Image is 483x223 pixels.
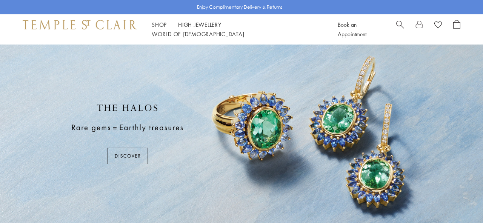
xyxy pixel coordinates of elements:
a: Open Shopping Bag [453,20,460,39]
a: World of [DEMOGRAPHIC_DATA]World of [DEMOGRAPHIC_DATA] [152,30,244,38]
a: High JewelleryHigh Jewellery [178,21,222,28]
img: Temple St. Clair [23,20,137,29]
iframe: Gorgias live chat messenger [445,188,475,215]
a: Search [396,20,404,39]
a: ShopShop [152,21,167,28]
p: Enjoy Complimentary Delivery & Returns [197,3,283,11]
a: View Wishlist [434,20,442,31]
nav: Main navigation [152,20,321,39]
a: Book an Appointment [338,21,366,38]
